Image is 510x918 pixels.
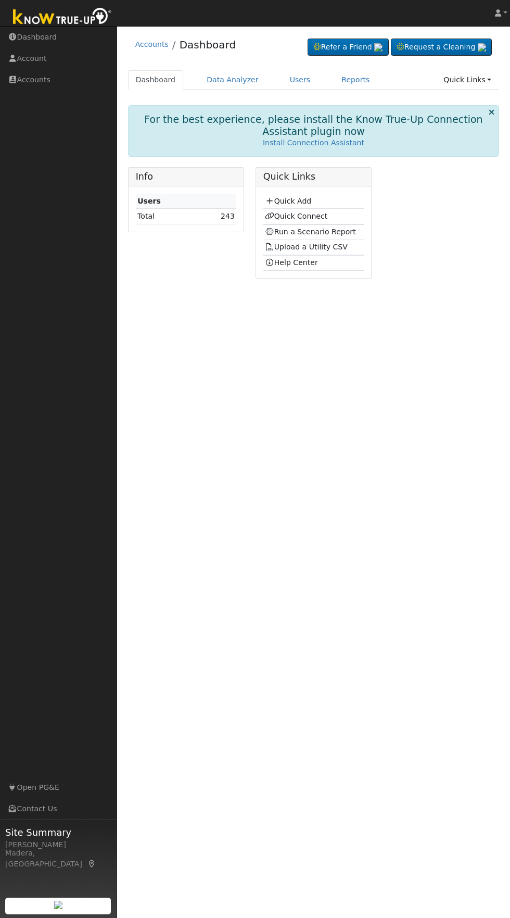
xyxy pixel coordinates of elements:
[221,212,235,220] a: 243
[263,171,364,182] h5: Quick Links
[5,848,111,870] div: Madera, [GEOGRAPHIC_DATA]
[265,228,356,236] a: Run a Scenario Report
[142,114,486,137] h1: For the best experience, please install the Know True-Up Connection Assistant plugin now
[391,39,492,56] a: Request a Cleaning
[137,197,161,205] strong: Users
[5,825,111,839] span: Site Summary
[263,139,364,147] a: Install Connection Assistant
[265,212,327,220] a: Quick Connect
[334,70,377,90] a: Reports
[478,43,486,52] img: retrieve
[199,70,266,90] a: Data Analyzer
[265,197,311,205] a: Quick Add
[374,43,382,52] img: retrieve
[282,70,318,90] a: Users
[265,243,348,251] a: Upload a Utility CSV
[265,258,318,267] a: Help Center
[436,70,499,90] a: Quick Links
[136,171,237,182] h5: Info
[87,860,97,868] a: Map
[54,901,62,909] img: retrieve
[8,6,117,29] img: Know True-Up
[135,40,169,48] a: Accounts
[128,70,184,90] a: Dashboard
[136,209,190,224] td: Total
[180,39,236,51] a: Dashboard
[308,39,389,56] a: Refer a Friend
[5,839,111,850] div: [PERSON_NAME]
